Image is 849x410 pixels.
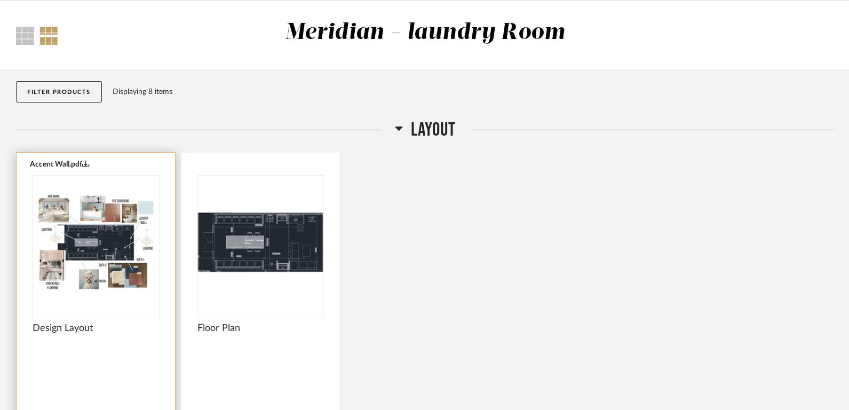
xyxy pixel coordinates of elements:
[197,322,324,334] span: Floor Plan
[197,176,324,309] div: 0
[197,176,324,309] img: undefined
[113,86,829,98] div: Displaying 8 items
[16,81,102,102] button: Filter Products
[33,322,159,334] span: Design Layout
[411,119,456,141] span: Layout
[33,176,159,309] div: 0
[30,160,90,168] button: Accent Wall.pdf
[285,21,566,44] div: Meridian - laundry Room
[33,176,159,309] img: undefined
